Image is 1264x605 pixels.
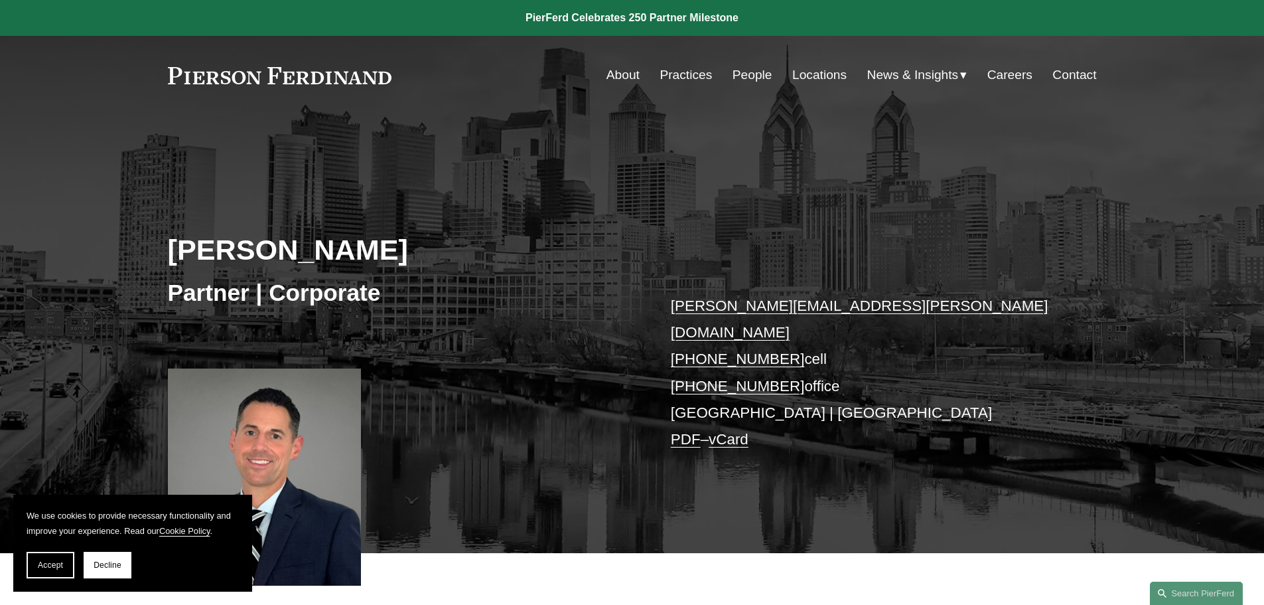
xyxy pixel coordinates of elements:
a: [PHONE_NUMBER] [671,351,805,367]
a: Contact [1052,62,1096,88]
a: Practices [660,62,712,88]
h2: [PERSON_NAME] [168,232,632,267]
span: Accept [38,561,63,570]
a: People [733,62,772,88]
section: Cookie banner [13,495,252,592]
span: Decline [94,561,121,570]
span: News & Insights [867,64,959,87]
button: Decline [84,552,131,578]
a: Search this site [1150,582,1243,605]
a: vCard [709,431,748,448]
a: [PHONE_NUMBER] [671,378,805,394]
a: [PERSON_NAME][EMAIL_ADDRESS][PERSON_NAME][DOMAIN_NAME] [671,298,1048,341]
p: We use cookies to provide necessary functionality and improve your experience. Read our . [27,508,239,539]
a: About [606,62,640,88]
button: Accept [27,552,74,578]
a: Cookie Policy [159,526,210,536]
a: PDF [671,431,701,448]
a: folder dropdown [867,62,967,88]
h3: Partner | Corporate [168,278,632,307]
a: Careers [987,62,1032,88]
a: Locations [792,62,847,88]
p: cell office [GEOGRAPHIC_DATA] | [GEOGRAPHIC_DATA] – [671,293,1058,454]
